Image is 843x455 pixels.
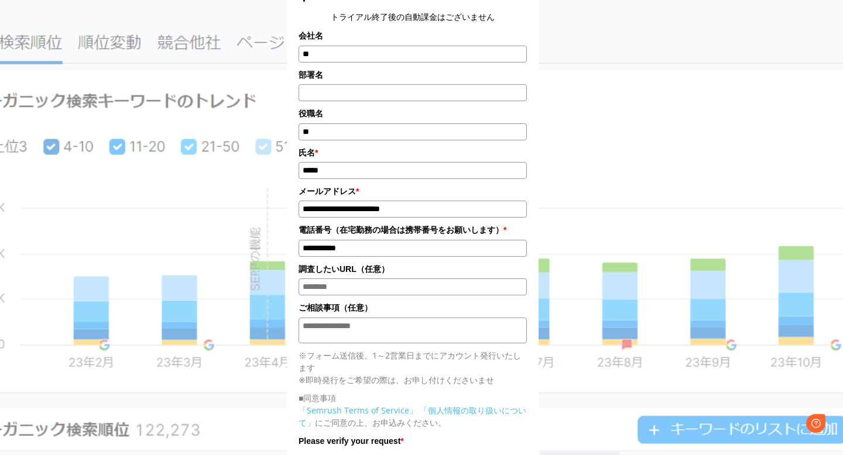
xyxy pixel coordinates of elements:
[299,405,417,416] a: 「Semrush Terms of Service」
[299,11,527,23] center: トライアル終了後の自動課金はございません
[299,263,527,275] label: 調査したいURL（任意）
[299,404,527,429] p: にご同意の上、お申込みください。
[299,146,527,159] label: 氏名
[299,405,526,428] a: 「個人情報の取り扱いについて」
[299,185,527,198] label: メールアドレス
[299,349,527,386] p: ※フォーム送信後、1～2営業日までにアカウント発行いたします ※即時発行をご希望の際は、お申し付けくださいませ
[299,301,527,314] label: ご相談事項（任意）
[299,107,527,120] label: 役職名
[299,68,527,81] label: 部署名
[299,435,527,447] label: Please verify your request
[739,409,830,442] iframe: Help widget launcher
[299,223,527,236] label: 電話番号（在宅勤務の場合は携帯番号をお願いします）
[299,392,527,404] p: ■同意事項
[299,29,527,42] label: 会社名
